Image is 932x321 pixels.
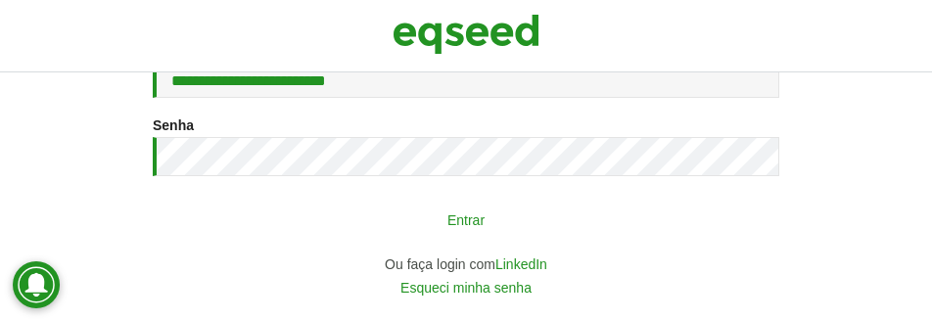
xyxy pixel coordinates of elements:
button: Entrar [211,201,721,238]
a: LinkedIn [495,257,547,271]
a: Esqueci minha senha [400,281,532,295]
img: EqSeed Logo [393,10,539,59]
label: Senha [153,118,194,132]
div: Ou faça login com [153,257,779,271]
